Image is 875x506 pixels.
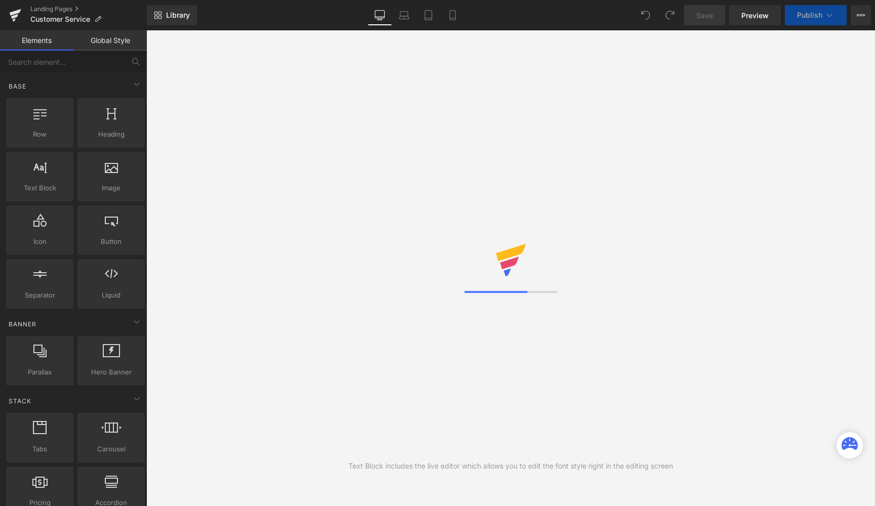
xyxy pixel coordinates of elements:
[635,5,656,25] button: Undo
[81,290,142,301] span: Liquid
[9,444,70,454] span: Tabs
[166,11,190,20] span: Library
[81,444,142,454] span: Carousel
[368,5,392,25] a: Desktop
[81,236,142,247] span: Button
[729,5,781,25] a: Preview
[81,367,142,377] span: Hero Banner
[696,10,713,21] span: Save
[147,5,197,25] a: New Library
[9,290,70,301] span: Separator
[8,396,32,406] span: Stack
[741,10,769,21] span: Preview
[81,129,142,140] span: Heading
[9,129,70,140] span: Row
[9,236,70,247] span: Icon
[785,5,847,25] button: Publish
[30,15,90,23] span: Customer Service
[392,5,416,25] a: Laptop
[8,81,27,91] span: Base
[9,367,70,377] span: Parallax
[9,183,70,193] span: Text Block
[660,5,680,25] button: Redo
[348,460,673,472] div: Text Block includes the live editor which allows you to edit the font style right in the editing ...
[8,319,37,329] span: Banner
[851,5,871,25] button: More
[73,30,147,51] a: Global Style
[797,11,822,19] span: Publish
[416,5,441,25] a: Tablet
[30,5,147,13] a: Landing Pages
[441,5,465,25] a: Mobile
[81,183,142,193] span: Image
